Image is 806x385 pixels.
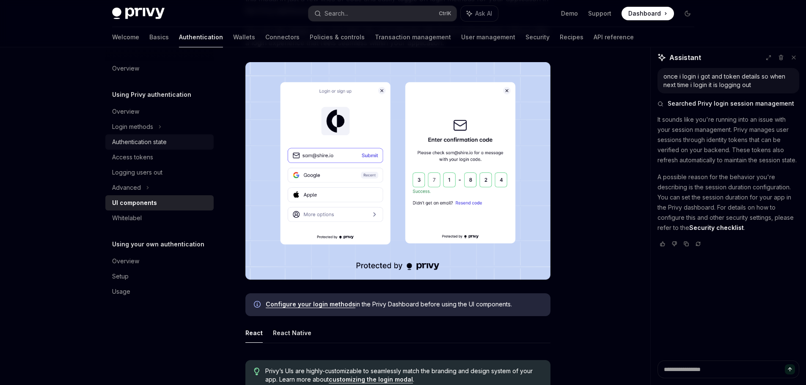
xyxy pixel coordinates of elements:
div: Usage [112,287,130,297]
div: Login methods [112,122,153,132]
button: React Native [273,323,311,343]
span: in the Privy Dashboard before using the UI components. [266,300,542,309]
a: Overview [105,104,214,119]
button: Toggle dark mode [681,7,694,20]
div: Search... [325,8,348,19]
a: Transaction management [375,27,451,47]
a: Setup [105,269,214,284]
a: Support [588,9,611,18]
svg: Info [254,301,262,309]
div: once i login i got and token details so when next time i login it is logging out [663,72,793,89]
a: API reference [594,27,634,47]
a: Usage [105,284,214,299]
a: Recipes [560,27,583,47]
a: Authentication state [105,134,214,150]
a: Overview [105,61,214,76]
a: Wallets [233,27,255,47]
a: customizing the login modal [329,376,413,383]
span: Privy’s UIs are highly-customizable to seamlessly match the branding and design system of your ap... [265,367,542,384]
span: Dashboard [628,9,661,18]
button: Search...CtrlK [308,6,457,21]
span: Searched Privy login session management [668,99,794,108]
p: A possible reason for the behavior you're describing is the session duration configuration. You c... [657,172,799,233]
span: Ask AI [475,9,492,18]
img: dark logo [112,8,165,19]
div: Advanced [112,183,141,193]
img: images/Onboard.png [245,62,550,280]
div: UI components [112,198,157,208]
h5: Using Privy authentication [112,90,191,100]
div: Access tokens [112,152,153,162]
a: Access tokens [105,150,214,165]
a: Security [525,27,550,47]
a: Security checklist [689,224,744,232]
span: Ctrl K [439,10,451,17]
svg: Tip [254,368,260,375]
span: Assistant [669,52,701,63]
a: Policies & controls [310,27,365,47]
a: Whitelabel [105,210,214,226]
a: Logging users out [105,165,214,180]
div: Whitelabel [112,213,142,223]
a: Demo [561,9,578,18]
a: Authentication [179,27,223,47]
button: React [245,323,263,343]
div: Setup [112,271,129,281]
p: It sounds like you're running into an issue with your session management. Privy manages user sess... [657,115,799,165]
a: Dashboard [622,7,674,20]
a: Connectors [265,27,300,47]
div: Overview [112,63,139,74]
div: Overview [112,256,139,266]
button: Ask AI [461,6,498,21]
div: Overview [112,106,139,117]
a: Configure your login methods [266,300,355,308]
a: Welcome [112,27,139,47]
button: Searched Privy login session management [657,99,799,108]
a: UI components [105,195,214,210]
h5: Using your own authentication [112,239,204,249]
button: Send message [785,364,795,374]
a: Overview [105,254,214,269]
div: Logging users out [112,167,162,177]
a: User management [461,27,515,47]
a: Basics [149,27,169,47]
div: Authentication state [112,137,167,147]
